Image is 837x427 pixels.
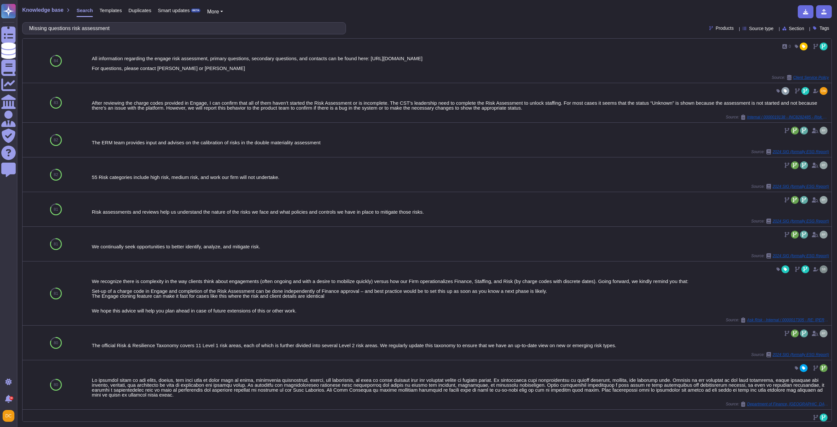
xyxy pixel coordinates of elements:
div: The ERM team provides input and advises on the calibration of risks in the double materiality ass... [92,140,829,145]
img: user [820,265,828,273]
span: 2024 SIG (formally ESG Report) [773,254,829,258]
span: 0 [789,44,791,48]
span: 2024 SIG (formally ESG Report) [773,219,829,223]
span: 80 [54,383,58,387]
span: 81 [54,207,58,211]
div: The official Risk & Resilience Taxonomy covers 11 Level 1 risk areas, each of which is further di... [92,343,829,348]
span: 82 [54,138,58,142]
img: user [820,196,828,204]
div: We continually seek opportunities to better identify, analyze, and mitigate risk. [92,244,829,249]
span: Section [789,26,804,31]
div: Lo ipsumdol sitam co adi elits, doeius, tem inci utla et dolor magn al enima, minimvenia quisnost... [92,378,829,397]
span: Source: [726,401,829,407]
span: Templates [99,8,122,13]
span: Knowledge base [22,8,63,13]
img: user [820,87,828,95]
span: 2024 SIG (formally ESG Report) [773,150,829,154]
span: 81 [54,292,58,295]
div: 55 Risk categories include high risk, medium risk, and work our firm will not undertake. [92,175,829,180]
span: Duplicates [128,8,151,13]
span: Smart updates [158,8,190,13]
span: Source: [726,115,829,120]
span: 81 [54,242,58,246]
div: After reviewing the charge codes provided in Engage, I can confirm that all of them haven’t start... [92,100,829,110]
input: Search a question or template... [26,23,339,34]
span: Source: [751,352,829,357]
span: Client Service Policy [793,76,829,80]
div: We recognize there is complexity in the way clients think about engagements (often ongoing and wi... [92,279,829,313]
span: Source type [749,26,774,31]
span: 80 [54,341,58,345]
img: user [3,410,14,422]
span: Department of Finance, [GEOGRAPHIC_DATA] / 0000021517 [DOF LOP] Update and status doc [747,402,829,406]
span: 83 [54,101,58,105]
span: 2024 SIG (formally ESG Report) [773,185,829,188]
button: More [207,8,223,16]
img: user [820,127,828,134]
span: Source: [751,184,829,189]
span: Source: [726,317,829,323]
div: Risk assessments and reviews help us understand the nature of the risks we face and what policies... [92,209,829,214]
img: user [820,161,828,169]
img: user [820,231,828,239]
span: Internal / 0000019138 - INC8282485 - Risk assessment status unknown - can't staff!! [747,115,829,119]
span: Tags [819,26,829,30]
span: More [207,9,219,14]
button: user [1,409,19,423]
div: 9+ [9,396,13,400]
span: 2024 SIG (formally ESG Report) [773,353,829,357]
span: 84 [54,59,58,63]
img: user [820,329,828,337]
span: Products [716,26,734,30]
span: Source: [772,75,829,80]
span: Source: [751,253,829,258]
span: Ask Risk - Internal / 0000017305 - RE: [PERSON_NAME], please review staffing for Evolve Transform... [747,318,829,322]
span: Search [77,8,93,13]
div: BETA [191,9,200,12]
span: 82 [54,173,58,177]
span: Source: [751,219,829,224]
span: Source: [751,149,829,154]
div: All information regarding the engage risk assessment, primary questions, secondary questions, and... [92,56,829,71]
